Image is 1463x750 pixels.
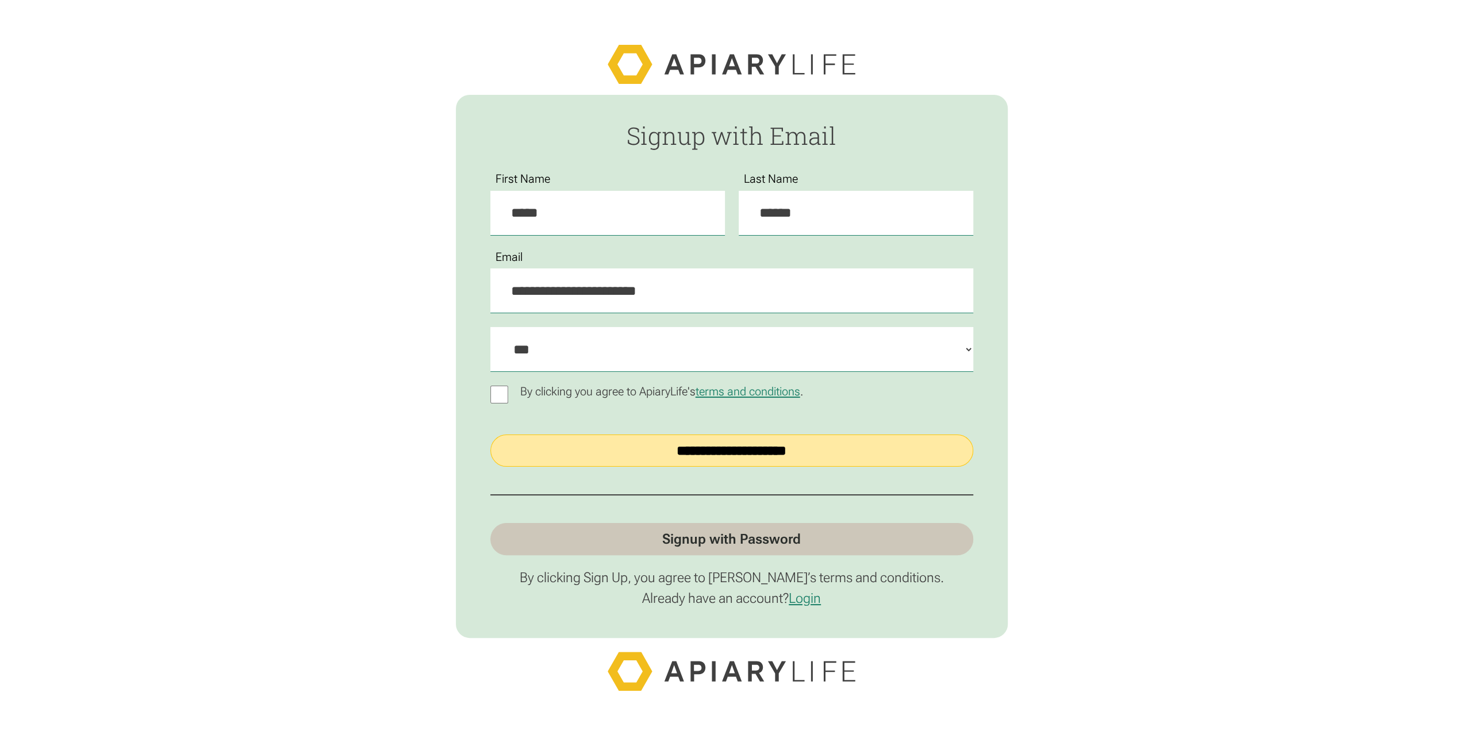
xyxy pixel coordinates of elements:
[456,95,1008,638] form: Passwordless Signup
[490,122,973,149] h2: Signup with Email
[490,590,973,607] p: Already have an account?
[696,384,800,398] a: terms and conditions
[515,385,809,398] p: By clicking you agree to ApiaryLife's .
[789,590,821,606] a: Login
[490,251,529,264] label: Email
[739,172,804,186] label: Last Name
[490,523,973,555] a: Signup with Password
[490,569,973,586] p: By clicking Sign Up, you agree to [PERSON_NAME]’s terms and conditions.
[490,172,556,186] label: First Name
